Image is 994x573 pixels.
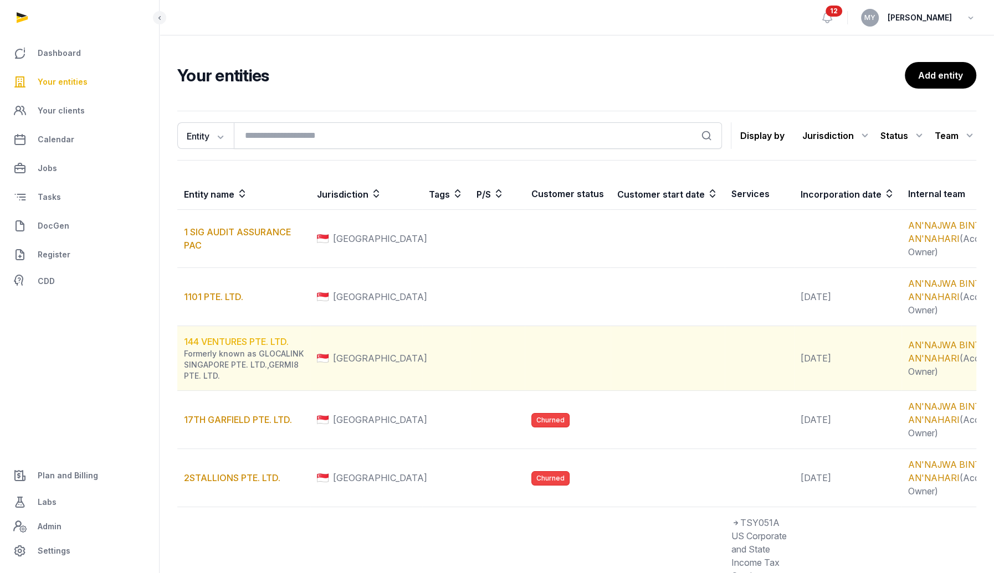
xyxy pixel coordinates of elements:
a: Tasks [9,184,150,210]
div: Team [935,127,976,144]
a: Your clients [9,97,150,124]
a: CDD [9,270,150,292]
span: MY [864,14,875,21]
span: 12 [826,6,842,17]
span: [PERSON_NAME] [888,11,952,24]
a: Dashboard [9,40,150,66]
td: [DATE] [794,391,901,449]
a: AN'NAJWA BINTE AN'NAHARI [908,401,986,425]
button: Entity [177,122,234,149]
span: [GEOGRAPHIC_DATA] [333,413,427,426]
a: AN'NAJWA BINTE AN'NAHARI [908,339,986,364]
span: Your clients [38,104,85,117]
span: DocGen [38,219,69,233]
a: Settings [9,538,150,564]
span: Plan and Billing [38,469,98,482]
span: [GEOGRAPHIC_DATA] [333,352,427,365]
td: [DATE] [794,449,901,507]
span: [GEOGRAPHIC_DATA] [333,232,427,245]
a: AN'NAJWA BINTE AN'NAHARI [908,278,986,302]
a: 17TH GARFIELD PTE. LTD. [184,414,292,425]
span: Dashboard [38,47,81,60]
span: Labs [38,495,57,509]
a: Admin [9,515,150,538]
span: CDD [38,275,55,288]
a: 2STALLIONS PTE. LTD. [184,472,280,483]
th: Customer start date [611,178,725,210]
span: Admin [38,520,62,533]
span: [GEOGRAPHIC_DATA] [333,290,427,303]
a: Jobs [9,155,150,182]
th: Services [725,178,794,210]
span: Churned [531,471,570,486]
p: Display by [740,127,785,144]
h2: Your entities [177,65,905,85]
a: AN'NAJWA BINTE AN'NAHARI [908,459,986,483]
th: Jurisdiction [310,178,422,210]
a: AN'NAJWA BINTE AN'NAHARI [908,220,986,244]
th: P/S [470,178,525,210]
div: Formerly known as GLOCALINK SINGAPORE PTE. LTD.,GERMI8 PTE. LTD. [184,348,310,381]
button: MY [861,9,879,27]
span: [GEOGRAPHIC_DATA] [333,471,427,484]
a: 144 VENTURES PTE. LTD. [184,336,289,347]
span: Your entities [38,75,88,89]
span: Calendar [38,133,74,146]
span: Jobs [38,162,57,175]
a: Add entity [905,62,976,89]
span: Settings [38,544,70,557]
span: Register [38,248,70,261]
a: Register [9,241,150,268]
a: 1 SIG AUDIT ASSURANCE PAC [184,226,291,251]
a: Labs [9,489,150,515]
span: Churned [531,413,570,427]
a: DocGen [9,213,150,239]
div: Jurisdiction [802,127,872,144]
td: [DATE] [794,326,901,391]
td: [DATE] [794,268,901,326]
th: Customer status [525,178,611,210]
th: Incorporation date [794,178,901,210]
a: Plan and Billing [9,462,150,489]
a: Your entities [9,69,150,95]
a: 1101 PTE. LTD. [184,291,243,302]
div: Status [880,127,926,144]
th: Entity name [177,178,310,210]
th: Tags [422,178,470,210]
a: Calendar [9,126,150,153]
span: Tasks [38,190,61,204]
